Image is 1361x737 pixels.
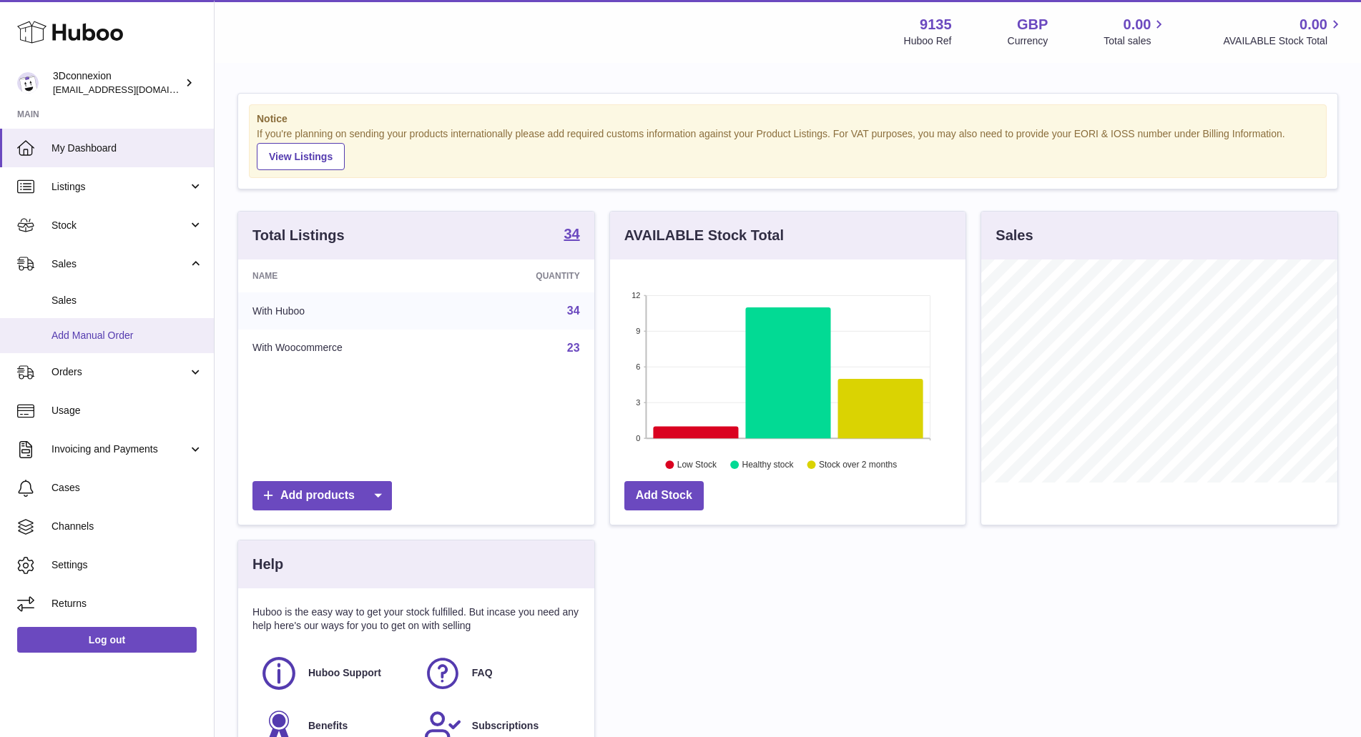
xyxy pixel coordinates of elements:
span: Usage [51,404,203,417]
span: My Dashboard [51,142,203,155]
strong: 34 [564,227,579,241]
a: 34 [564,227,579,244]
text: 6 [636,362,640,371]
strong: 9135 [920,15,952,34]
div: Currency [1008,34,1048,48]
span: Sales [51,257,188,271]
text: 3 [636,398,640,407]
a: 0.00 Total sales [1104,15,1167,48]
span: Stock [51,219,188,232]
text: Stock over 2 months [819,460,897,470]
span: Orders [51,365,188,379]
th: Name [238,259,459,292]
span: Listings [51,180,188,194]
span: Sales [51,294,203,307]
a: 34 [567,305,580,317]
span: Subscriptions [472,719,539,733]
h3: Help [252,555,283,574]
div: If you're planning on sending your products internationally please add required customs informati... [257,127,1319,170]
a: Add Stock [624,481,704,510]
text: 12 [632,291,640,300]
span: Benefits [308,719,348,733]
span: [EMAIL_ADDRESS][DOMAIN_NAME] [53,84,210,95]
text: 9 [636,327,640,335]
h3: Total Listings [252,226,345,245]
span: Cases [51,481,203,495]
a: 0.00 AVAILABLE Stock Total [1223,15,1344,48]
span: Huboo Support [308,666,381,680]
a: View Listings [257,143,345,170]
div: Huboo Ref [904,34,952,48]
span: Returns [51,597,203,610]
a: 23 [567,342,580,354]
th: Quantity [459,259,594,292]
td: With Huboo [238,292,459,330]
span: Invoicing and Payments [51,442,188,456]
span: 0.00 [1299,15,1327,34]
span: Add Manual Order [51,329,203,342]
span: FAQ [472,666,493,680]
td: With Woocommerce [238,330,459,367]
span: 0.00 [1124,15,1151,34]
span: Settings [51,558,203,572]
span: Channels [51,520,203,533]
span: AVAILABLE Stock Total [1223,34,1344,48]
text: Healthy stock [742,460,794,470]
strong: Notice [257,112,1319,126]
span: Total sales [1104,34,1167,48]
a: FAQ [423,654,573,693]
a: Add products [252,481,392,510]
a: Huboo Support [260,654,409,693]
p: Huboo is the easy way to get your stock fulfilled. But incase you need any help here's our ways f... [252,605,580,633]
h3: Sales [996,226,1033,245]
a: Log out [17,627,197,653]
h3: AVAILABLE Stock Total [624,226,784,245]
div: 3Dconnexion [53,69,182,97]
img: order_eu@3dconnexion.com [17,72,39,94]
text: Low Stock [677,460,717,470]
strong: GBP [1017,15,1048,34]
text: 0 [636,434,640,442]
